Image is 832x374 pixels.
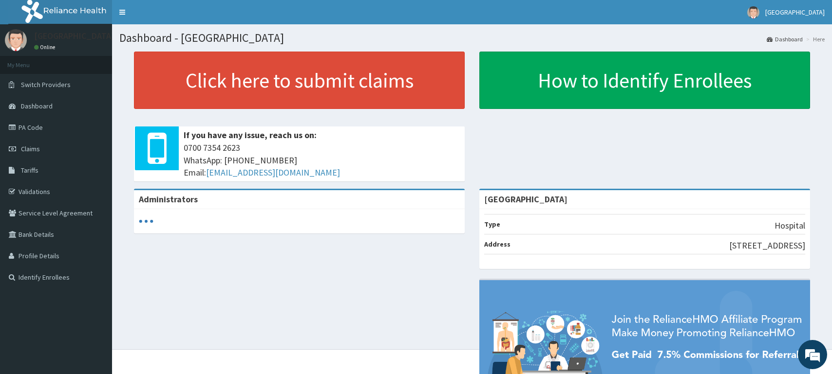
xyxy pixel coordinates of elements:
[484,240,511,249] b: Address
[5,29,27,51] img: User Image
[34,32,114,40] p: [GEOGRAPHIC_DATA]
[21,80,71,89] span: Switch Providers
[775,219,805,232] p: Hospital
[729,239,805,252] p: [STREET_ADDRESS]
[479,52,810,109] a: How to Identify Enrollees
[804,35,825,43] li: Here
[184,129,317,141] b: If you have any issue, reach us on:
[21,166,38,175] span: Tariffs
[21,102,53,110] span: Dashboard
[34,44,57,51] a: Online
[139,214,153,229] svg: audio-loading
[484,220,500,229] b: Type
[139,194,198,205] b: Administrators
[134,52,465,109] a: Click here to submit claims
[21,144,40,153] span: Claims
[184,142,460,179] span: 0700 7354 2623 WhatsApp: [PHONE_NUMBER] Email:
[206,167,340,178] a: [EMAIL_ADDRESS][DOMAIN_NAME]
[767,35,803,43] a: Dashboard
[484,194,567,205] strong: [GEOGRAPHIC_DATA]
[765,8,825,17] span: [GEOGRAPHIC_DATA]
[747,6,759,18] img: User Image
[119,32,825,44] h1: Dashboard - [GEOGRAPHIC_DATA]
